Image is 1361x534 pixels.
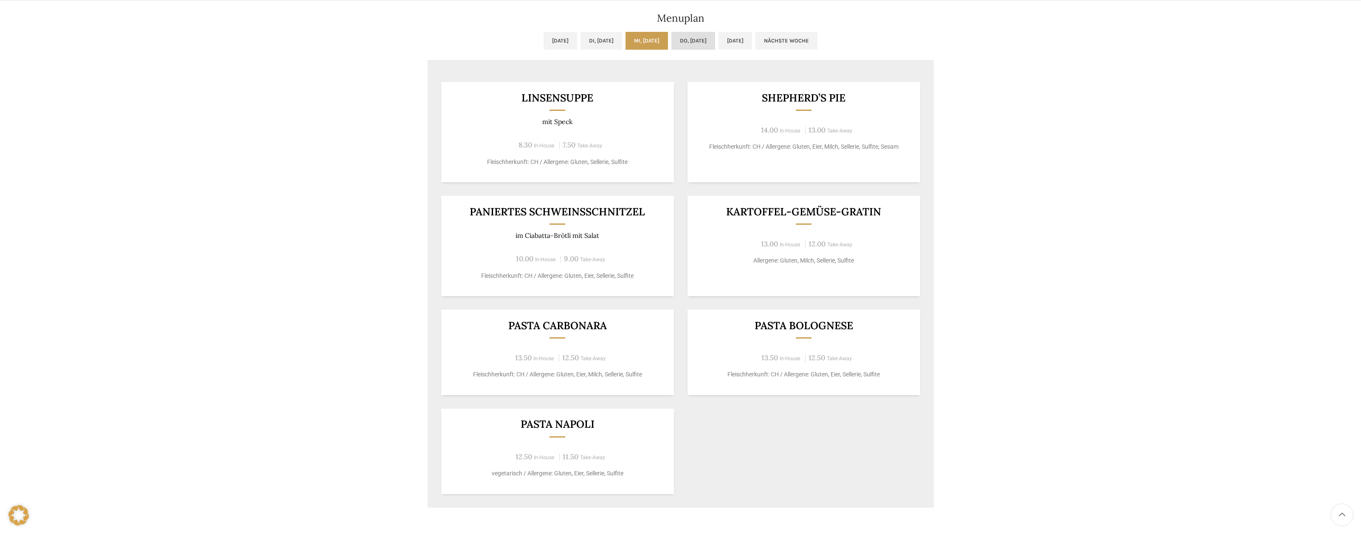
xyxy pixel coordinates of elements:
p: im Ciabatta-Brötli mit Salat [451,232,663,240]
span: 12.00 [809,239,826,249]
span: Take-Away [580,257,605,263]
h3: Pasta Carbonara [451,320,663,331]
h3: Shepherd’s Pie [698,93,910,103]
span: Take-Away [577,143,602,149]
a: Di, [DATE] [580,32,622,50]
h3: Kartoffel-Gemüse-Gratin [698,206,910,217]
span: Take-Away [580,356,606,362]
span: In-House [534,455,555,461]
span: 13.00 [809,125,826,135]
p: Fleischherkunft: CH / Allergene: Gluten, Eier, Sellerie, Sulfite [698,370,910,379]
a: Scroll to top button [1331,504,1353,526]
a: Nächste Woche [755,32,817,50]
a: Do, [DATE] [671,32,715,50]
p: Fleischherkunft: CH / Allergene: Gluten, Sellerie, Sulfite [451,158,663,167]
h3: Pasta Napoli [451,419,663,429]
p: Allergene: Gluten, Milch, Sellerie, Sulfite [698,256,910,265]
a: [DATE] [719,32,752,50]
span: 11.50 [563,452,578,461]
span: Take-Away [827,242,852,248]
span: In-House [535,257,556,263]
span: Take-Away [580,455,605,461]
p: mit Speck [451,118,663,126]
p: vegetarisch / Allergene: Gluten, Eier, Sellerie, Sulfite [451,469,663,478]
h3: Paniertes Schweinsschnitzel [451,206,663,217]
span: 14.00 [761,125,778,135]
span: In-House [780,242,800,248]
span: In-House [780,356,800,362]
span: 8.30 [518,140,532,150]
span: 12.50 [809,353,825,362]
span: In-House [534,143,555,149]
h3: Linsensuppe [451,93,663,103]
span: 12.50 [562,353,579,362]
span: Take-Away [827,128,852,134]
a: [DATE] [544,32,577,50]
span: 10.00 [516,254,533,263]
span: In-House [780,128,800,134]
span: 9.00 [564,254,578,263]
p: Fleischherkunft: CH / Allergene: Gluten, Eier, Sellerie, Sulfite [451,271,663,280]
span: 13.50 [761,353,778,362]
span: In-House [533,356,554,362]
span: 13.00 [761,239,778,249]
h2: Menuplan [428,13,934,23]
span: 13.50 [515,353,532,362]
span: 12.50 [516,452,532,461]
span: Take-Away [827,356,852,362]
p: Fleischherkunft: CH / Allergene: Gluten, Eier, Milch, Sellerie, Sulfite [451,370,663,379]
h3: Pasta Bolognese [698,320,910,331]
p: Fleischherkunft: CH / Allergene: Gluten, Eier, Milch, Sellerie, Sulfite, Sesam [698,142,910,151]
span: 7.50 [563,140,575,150]
a: Mi, [DATE] [626,32,668,50]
